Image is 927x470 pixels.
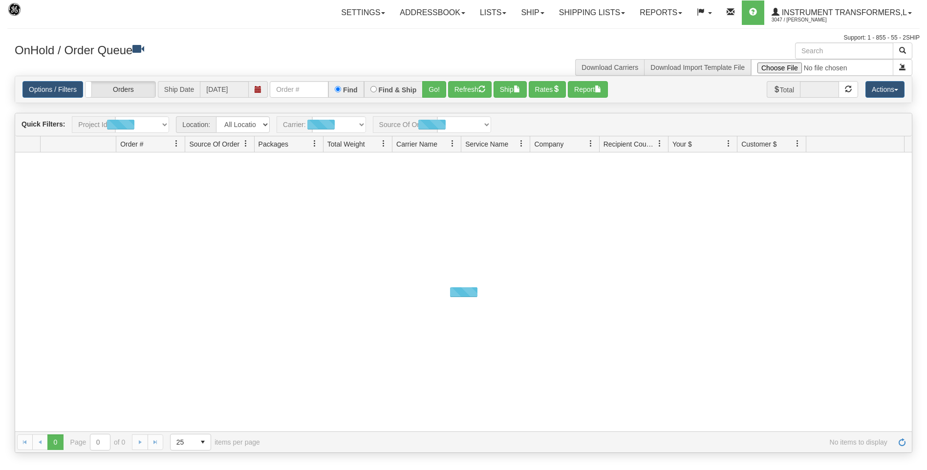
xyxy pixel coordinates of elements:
[7,34,920,42] div: Support: 1 - 855 - 55 - 2SHIP
[513,135,530,152] a: Service Name filter column settings
[170,434,211,450] span: Page sizes drop down
[70,434,126,450] span: Page of 0
[176,437,189,447] span: 25
[582,135,599,152] a: Company filter column settings
[158,81,200,98] span: Ship Date
[379,86,417,93] label: Find & Ship
[893,43,912,59] button: Search
[894,434,910,450] a: Refresh
[465,139,508,149] span: Service Name
[22,81,83,98] a: Options / Filters
[189,139,239,149] span: Source Of Order
[651,135,668,152] a: Recipient Country filter column settings
[375,135,392,152] a: Total Weight filter column settings
[396,139,437,149] span: Carrier Name
[195,434,211,450] span: select
[22,119,65,129] label: Quick Filters:
[392,0,473,25] a: Addressbook
[274,438,887,446] span: No items to display
[632,0,690,25] a: Reports
[720,135,737,152] a: Your $ filter column settings
[672,139,692,149] span: Your $
[473,0,514,25] a: Lists
[751,59,893,76] input: Import
[552,0,632,25] a: Shipping lists
[905,185,926,285] iframe: chat widget
[795,43,893,59] input: Search
[259,139,288,149] span: Packages
[306,135,323,152] a: Packages filter column settings
[422,81,446,98] button: Go!
[237,135,254,152] a: Source Of Order filter column settings
[789,135,806,152] a: Customer $ filter column settings
[779,8,907,17] span: Instrument Transformers,L
[120,139,143,149] span: Order #
[534,139,563,149] span: Company
[170,434,260,450] span: items per page
[15,113,912,136] div: grid toolbar
[334,0,392,25] a: Settings
[15,43,456,57] h3: OnHold / Order Queue
[270,81,328,98] input: Order #
[650,64,745,71] a: Download Import Template File
[448,81,492,98] button: Refresh
[865,81,905,98] button: Actions
[582,64,638,71] a: Download Carriers
[47,434,63,450] span: Page 0
[86,82,155,97] label: Orders
[514,0,551,25] a: Ship
[529,81,566,98] button: Rates
[176,116,216,133] span: Location:
[7,2,57,27] img: logo3047.jpg
[327,139,365,149] span: Total Weight
[604,139,656,149] span: Recipient Country
[568,81,608,98] button: Report
[741,139,776,149] span: Customer $
[444,135,461,152] a: Carrier Name filter column settings
[767,81,800,98] span: Total
[494,81,527,98] button: Ship
[343,86,358,93] label: Find
[772,15,845,25] span: 3047 / [PERSON_NAME]
[168,135,185,152] a: Order # filter column settings
[764,0,919,25] a: Instrument Transformers,L 3047 / [PERSON_NAME]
